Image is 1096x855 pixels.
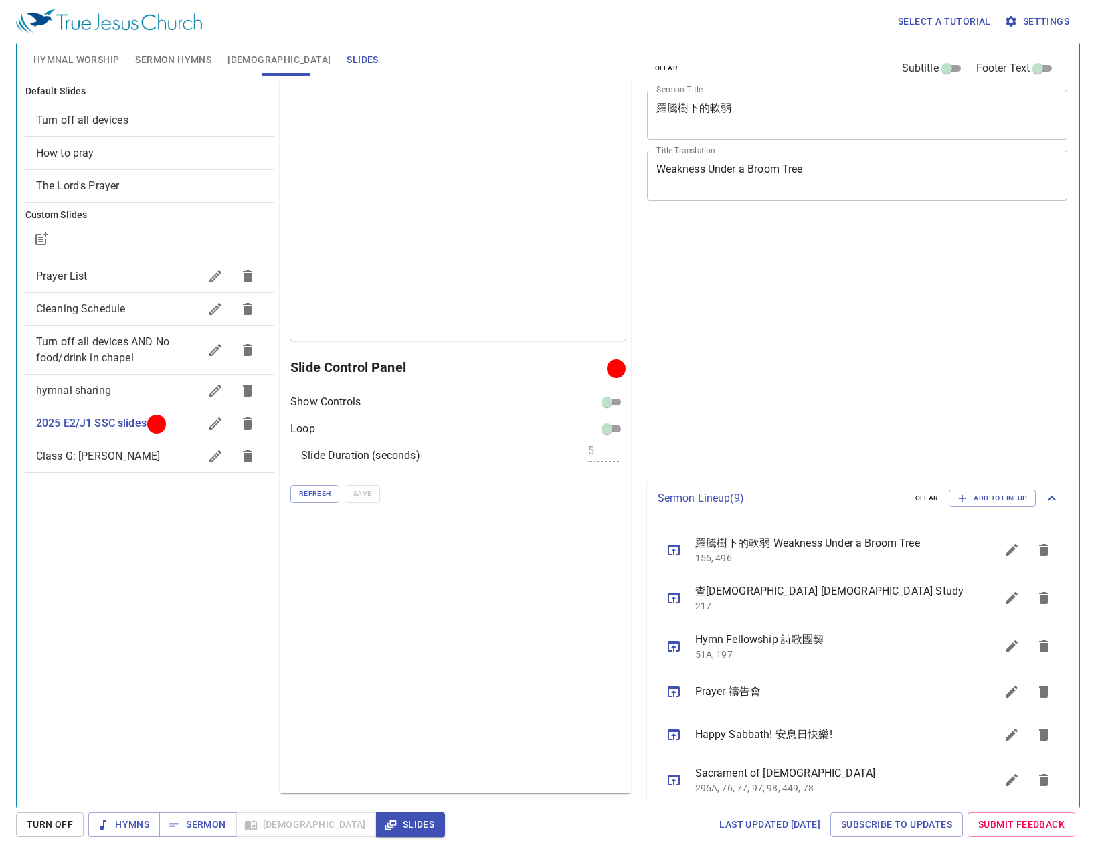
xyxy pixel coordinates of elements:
div: 2025 E2/J1 SSC slides [25,407,274,440]
textarea: Weakness Under a Broom Tree [656,163,1059,188]
p: 51A, 197 [695,648,964,661]
button: Refresh [290,485,339,502]
p: 217 [695,599,964,613]
iframe: from-child [642,215,985,471]
button: Hymns [88,812,160,837]
span: Select a tutorial [898,13,991,30]
span: Turn off all devices AND No food/drink in chapel [36,335,169,364]
span: 2025 E2/J1 SSC slides [36,417,147,430]
div: Prayer List [25,260,274,292]
button: Settings [1002,9,1075,34]
span: clear [655,62,678,74]
span: Prayer 禱告會 [695,684,964,700]
span: Sermon [170,816,225,833]
a: Subscribe to Updates [830,812,963,837]
span: clear [915,492,939,504]
h6: Slide Control Panel [290,357,611,378]
span: [object Object] [36,114,128,126]
span: Subtitle [902,60,939,76]
div: Class G: [PERSON_NAME] [25,440,274,472]
div: Sermon Lineup(9)clearAdd to Lineup [647,476,1071,520]
span: [object Object] [36,179,120,192]
span: Slides [387,816,434,833]
p: Loop [290,421,315,437]
div: How to pray [25,137,274,169]
p: 156, 496 [695,551,964,565]
div: hymnal sharing [25,375,274,407]
span: Subscribe to Updates [841,816,952,833]
span: 查[DEMOGRAPHIC_DATA] [DEMOGRAPHIC_DATA] Study [695,583,964,599]
button: clear [907,490,947,506]
div: Turn off all devices [25,104,274,136]
span: Cleaning Schedule [36,302,126,315]
button: Turn Off [16,812,84,837]
span: Add to Lineup [957,492,1027,504]
span: Sermon Hymns [135,52,211,68]
span: Turn Off [27,816,73,833]
div: Cleaning Schedule [25,293,274,325]
img: True Jesus Church [16,9,202,33]
span: hymnal sharing [36,384,111,397]
button: clear [647,60,687,76]
a: Last updated [DATE] [714,812,826,837]
span: Refresh [299,488,331,500]
span: Slides [347,52,378,68]
span: Class G: Elijah [36,450,160,462]
span: Footer Text [976,60,1030,76]
span: Settings [1007,13,1069,30]
h6: Default Slides [25,84,274,99]
span: 羅騰樹下的軟弱 Weakness Under a Broom Tree [695,535,964,551]
button: Sermon [159,812,236,837]
p: Slide Duration (seconds) [301,448,420,464]
span: Hymns [99,816,149,833]
p: Sermon Lineup ( 9 ) [658,490,905,506]
h6: Custom Slides [25,208,274,223]
div: The Lord's Prayer [25,170,274,202]
span: Sacrament of [DEMOGRAPHIC_DATA] [695,765,964,781]
span: Hymn Fellowship 詩歌團契 [695,632,964,648]
textarea: 羅騰樹下的軟弱 [656,102,1059,127]
div: Turn off all devices AND No food/drink in chapel [25,326,274,374]
button: Select a tutorial [893,9,996,34]
span: Submit Feedback [978,816,1065,833]
button: Add to Lineup [949,490,1036,507]
span: Happy Sabbath! 安息日快樂! [695,727,964,743]
span: Last updated [DATE] [719,816,820,833]
span: Hymnal Worship [33,52,120,68]
a: Submit Feedback [968,812,1075,837]
span: [DEMOGRAPHIC_DATA] [227,52,331,68]
p: Show Controls [290,394,361,410]
span: [object Object] [36,147,94,159]
button: Slides [376,812,445,837]
p: 296A, 76, 77, 97, 98, 449, 78 [695,781,964,795]
span: Prayer List [36,270,88,282]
